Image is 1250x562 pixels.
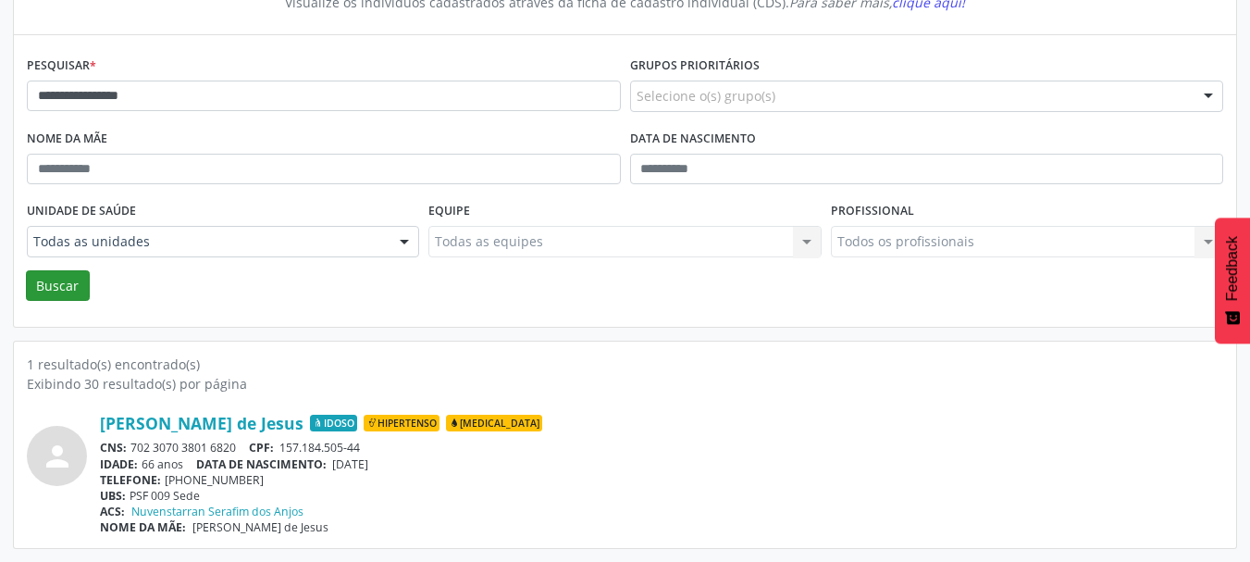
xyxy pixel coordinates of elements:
label: Data de nascimento [630,125,756,154]
span: Idoso [310,415,357,431]
div: Exibindo 30 resultado(s) por página [27,374,1223,393]
div: 702 3070 3801 6820 [100,440,1223,456]
span: IDADE: [100,456,138,472]
div: 66 anos [100,456,1223,472]
label: Equipe [428,197,470,226]
span: Feedback [1224,236,1241,301]
span: CPF: [249,440,274,456]
span: 157.184.505-44 [279,440,360,456]
button: Buscar [26,270,90,302]
span: DATA DE NASCIMENTO: [196,456,327,472]
span: NOME DA MÃE: [100,519,186,535]
div: PSF 009 Sede [100,488,1223,504]
span: CNS: [100,440,127,456]
div: 1 resultado(s) encontrado(s) [27,355,1223,374]
span: [DATE] [332,456,368,472]
span: UBS: [100,488,126,504]
label: Profissional [831,197,914,226]
span: [MEDICAL_DATA] [446,415,542,431]
span: Hipertenso [364,415,439,431]
label: Unidade de saúde [27,197,136,226]
div: [PHONE_NUMBER] [100,472,1223,488]
a: [PERSON_NAME] de Jesus [100,413,303,433]
span: [PERSON_NAME] de Jesus [192,519,328,535]
a: Nuvenstarran Serafim dos Anjos [131,504,303,519]
label: Grupos prioritários [630,52,760,81]
label: Pesquisar [27,52,96,81]
button: Feedback - Mostrar pesquisa [1215,218,1250,343]
span: Todas as unidades [33,232,381,251]
span: ACS: [100,504,125,519]
i: person [41,440,74,473]
span: Selecione o(s) grupo(s) [637,86,775,106]
label: Nome da mãe [27,125,107,154]
span: TELEFONE: [100,472,161,488]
